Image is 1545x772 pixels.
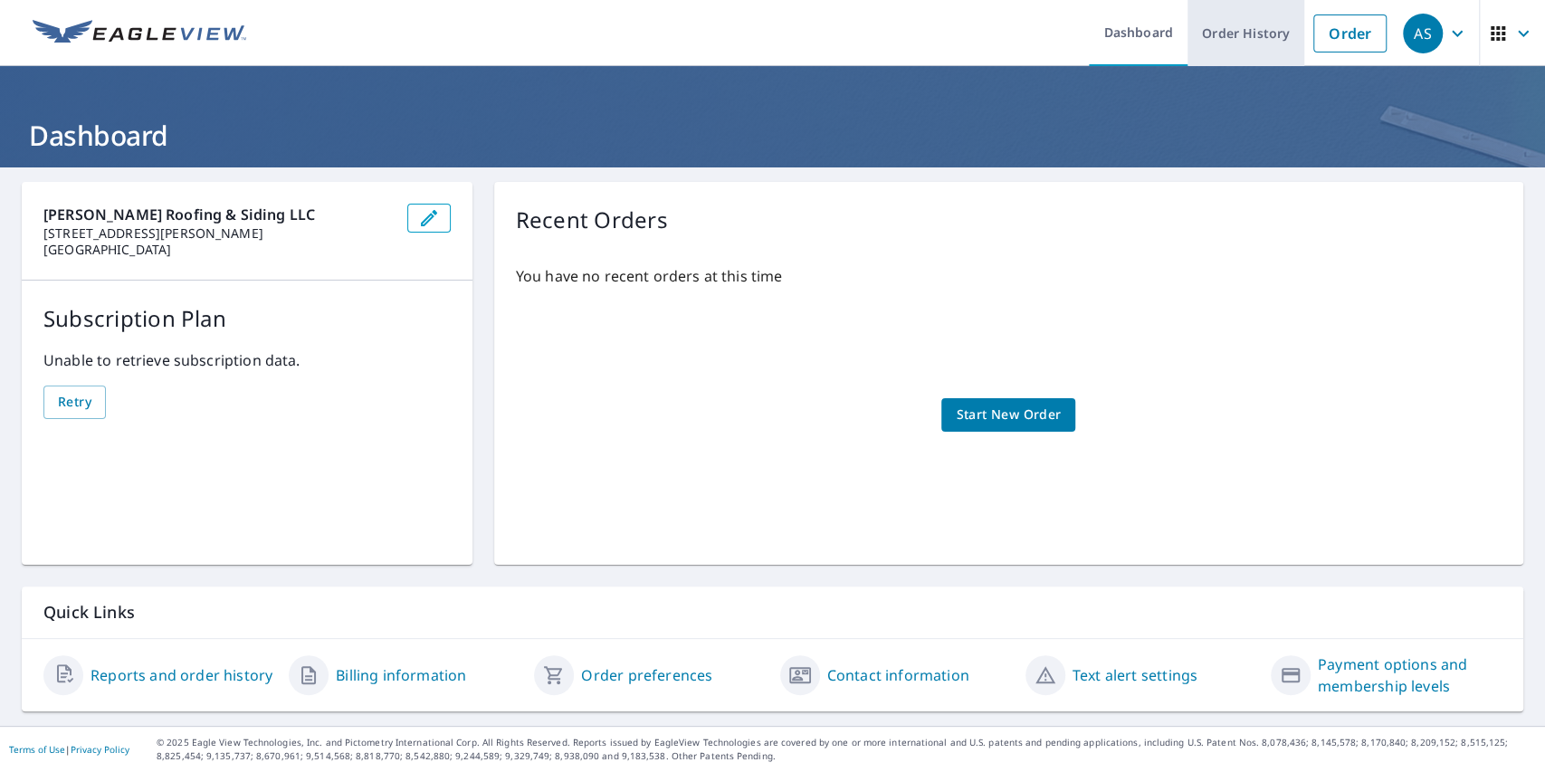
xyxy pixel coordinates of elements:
a: Billing information [336,664,466,686]
a: Contact information [827,664,969,686]
a: Terms of Use [9,743,65,756]
span: Retry [58,391,91,414]
p: [GEOGRAPHIC_DATA] [43,242,393,258]
p: You have no recent orders at this time [516,265,1502,287]
a: Text alert settings [1073,664,1197,686]
p: Unable to retrieve subscription data. [43,349,451,371]
a: Order preferences [581,664,712,686]
img: EV Logo [33,20,246,47]
p: [PERSON_NAME] Roofing & Siding LLC [43,204,393,225]
a: Start New Order [941,398,1075,432]
h1: Dashboard [22,117,1523,154]
p: | [9,744,129,755]
p: [STREET_ADDRESS][PERSON_NAME] [43,225,393,242]
p: © 2025 Eagle View Technologies, Inc. and Pictometry International Corp. All Rights Reserved. Repo... [157,736,1536,763]
a: Order [1313,14,1387,52]
span: Start New Order [956,404,1061,426]
p: Quick Links [43,601,1502,624]
p: Recent Orders [516,204,668,236]
a: Payment options and membership levels [1318,653,1502,697]
p: Subscription Plan [43,302,451,335]
a: Privacy Policy [71,743,129,756]
button: Retry [43,386,106,419]
a: Reports and order history [91,664,272,686]
div: AS [1403,14,1443,53]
